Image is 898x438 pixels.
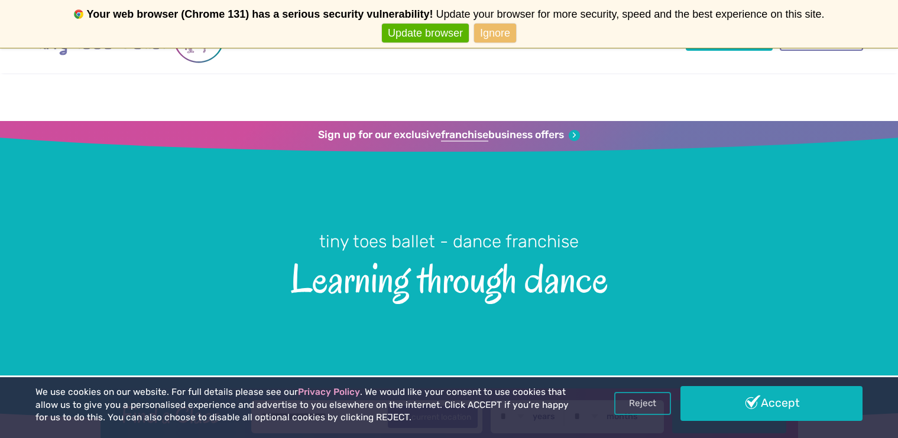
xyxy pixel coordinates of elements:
[382,24,469,43] a: Update browser
[298,387,360,397] a: Privacy Policy
[614,392,671,414] a: Reject
[680,386,863,420] a: Accept
[318,129,580,142] a: Sign up for our exclusivefranchisebusiness offers
[87,8,433,20] b: Your web browser (Chrome 131) has a serious security vulnerability!
[319,231,579,251] small: tiny toes ballet - dance franchise
[441,129,488,142] strong: franchise
[35,386,573,424] p: We use cookies on our website. For full details please see our . We would like your consent to us...
[436,8,824,20] span: Update your browser for more security, speed and the best experience on this site.
[474,24,516,43] a: Ignore
[21,253,877,301] span: Learning through dance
